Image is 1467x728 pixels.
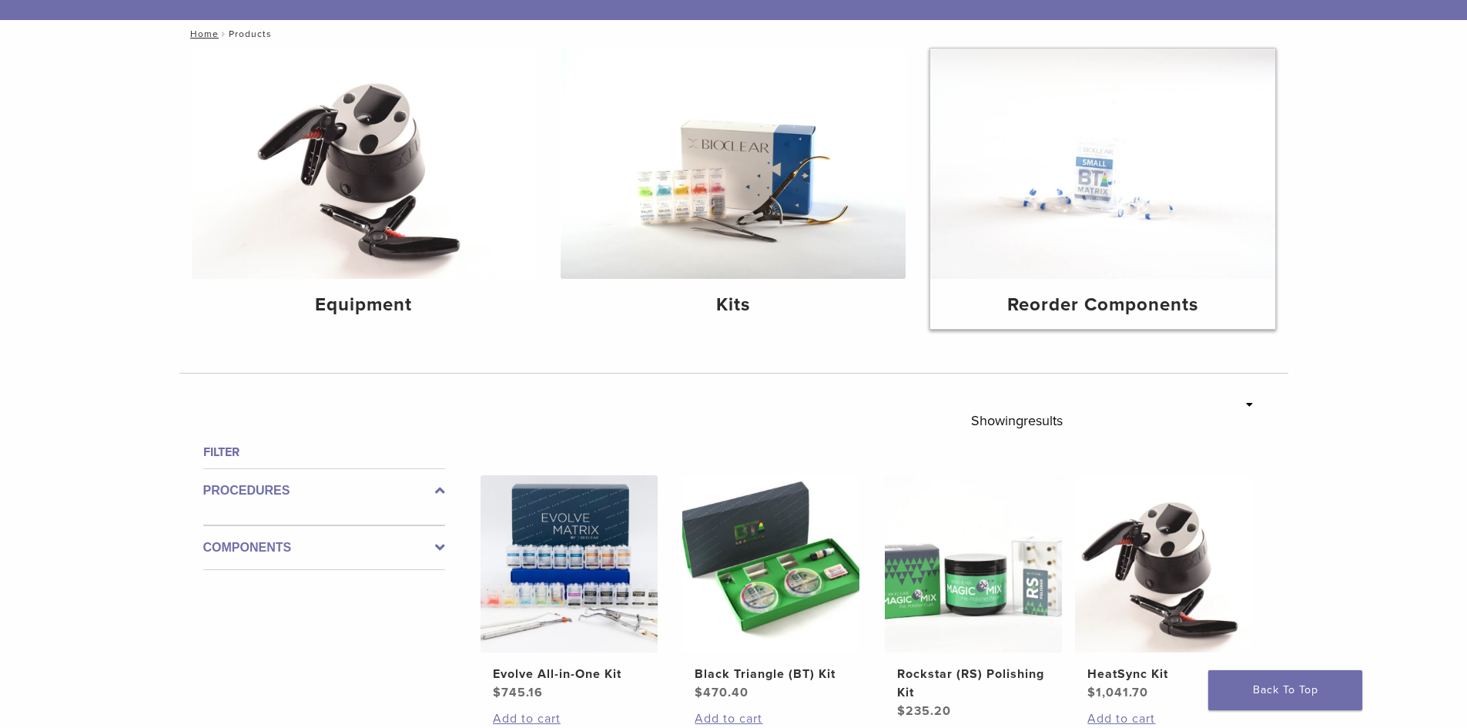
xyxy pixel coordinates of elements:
a: Add to cart: “Black Triangle (BT) Kit” [695,710,847,728]
label: Components [203,538,445,557]
h4: Reorder Components [943,291,1263,319]
h2: Black Triangle (BT) Kit [695,665,847,683]
a: Equipment [192,49,537,329]
a: Evolve All-in-One KitEvolve All-in-One Kit $745.16 [480,475,659,702]
a: Reorder Components [930,49,1275,329]
h4: Equipment [204,291,524,319]
a: Black Triangle (BT) KitBlack Triangle (BT) Kit $470.40 [682,475,861,702]
a: Back To Top [1208,670,1362,710]
label: Procedures [203,481,445,500]
img: Evolve All-in-One Kit [481,475,658,653]
a: Home [186,29,219,39]
h2: Evolve All-in-One Kit [493,665,645,683]
bdi: 470.40 [695,685,749,700]
bdi: 235.20 [897,703,951,719]
img: HeatSync Kit [1075,475,1252,653]
p: Showing results [971,404,1063,437]
h4: Filter [203,443,445,461]
h2: Rockstar (RS) Polishing Kit [897,665,1050,702]
span: $ [493,685,501,700]
a: Add to cart: “HeatSync Kit” [1087,710,1240,728]
img: Kits [561,49,906,279]
img: Black Triangle (BT) Kit [682,475,859,653]
a: Add to cart: “Evolve All-in-One Kit” [493,710,645,728]
span: $ [897,703,906,719]
img: Rockstar (RS) Polishing Kit [885,475,1062,653]
span: $ [695,685,703,700]
bdi: 1,041.70 [1087,685,1148,700]
h2: HeatSync Kit [1087,665,1240,683]
img: Reorder Components [930,49,1275,279]
img: Equipment [192,49,537,279]
a: Kits [561,49,906,329]
span: / [219,30,229,38]
span: $ [1087,685,1096,700]
a: HeatSync KitHeatSync Kit $1,041.70 [1074,475,1254,702]
nav: Products [179,20,1288,48]
a: Rockstar (RS) Polishing KitRockstar (RS) Polishing Kit $235.20 [884,475,1063,720]
h4: Kits [573,291,893,319]
bdi: 745.16 [493,685,543,700]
